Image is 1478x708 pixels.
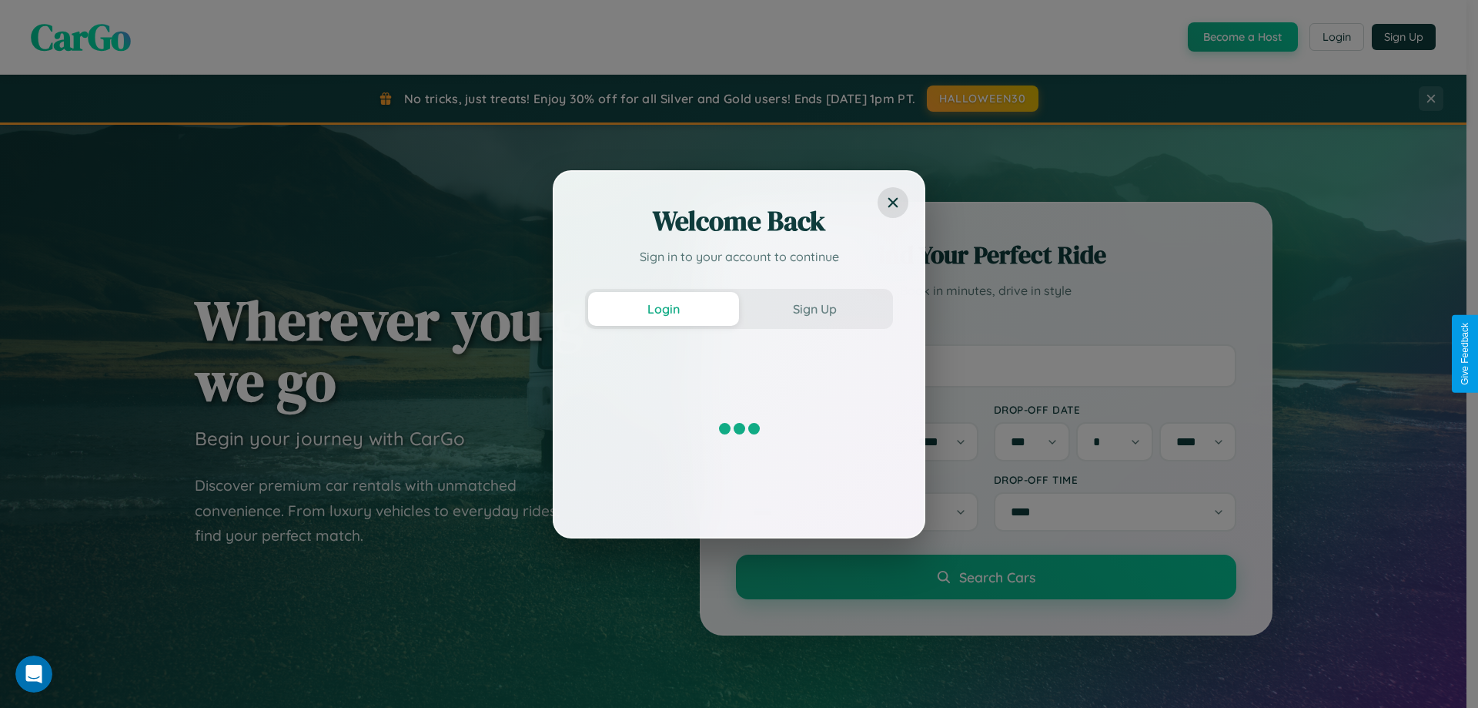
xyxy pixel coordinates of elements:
div: Give Feedback [1460,323,1470,385]
p: Sign in to your account to continue [585,247,893,266]
h2: Welcome Back [585,203,893,240]
iframe: Intercom live chat [15,656,52,693]
button: Sign Up [739,292,890,326]
button: Login [588,292,739,326]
